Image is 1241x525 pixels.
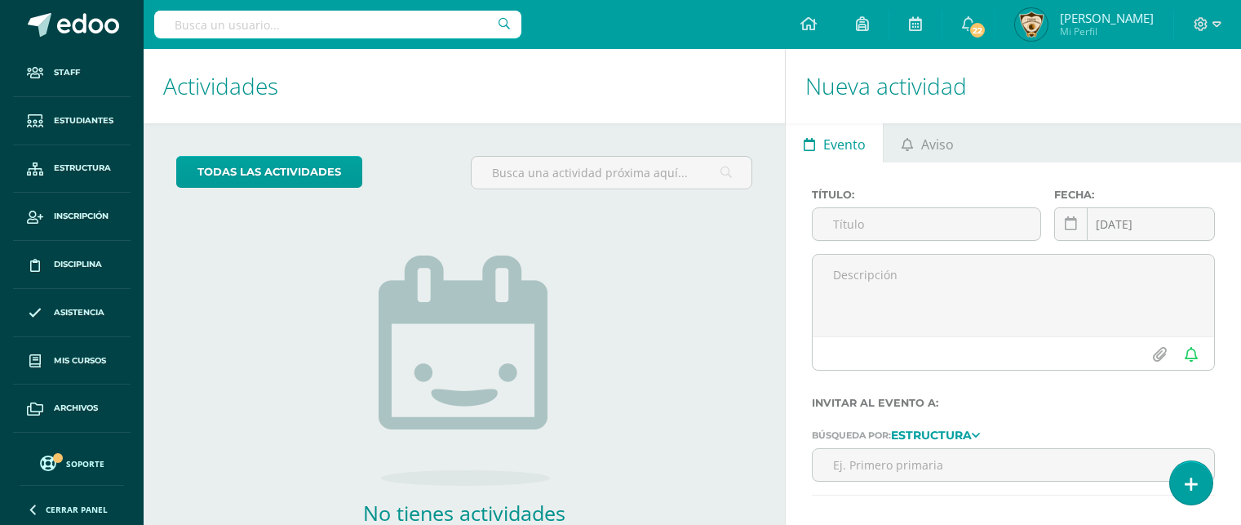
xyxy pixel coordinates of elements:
span: Búsqueda por: [812,429,891,441]
input: Busca una actividad próxima aquí... [472,157,751,189]
input: Ej. Primero primaria [813,449,1214,481]
span: Asistencia [54,306,104,319]
input: Título [813,208,1041,240]
a: todas las Actividades [176,156,362,188]
a: Inscripción [13,193,131,241]
a: Soporte [20,452,124,474]
a: Archivos [13,385,131,433]
a: Staff [13,49,131,97]
span: Disciplina [54,258,102,271]
span: Archivos [54,402,98,415]
label: Título: [812,189,1042,201]
a: Disciplina [13,241,131,289]
span: Cerrar panel [46,504,108,515]
span: Mis cursos [54,354,106,367]
span: Inscripción [54,210,109,223]
span: Staff [54,66,80,79]
a: Aviso [884,123,971,162]
img: no_activities.png [379,256,550,486]
a: Estructura [891,429,980,440]
a: Estructura [13,145,131,194]
h1: Nueva actividad [805,49,1221,123]
label: Invitar al evento a: [812,397,1215,409]
strong: Estructura [891,428,972,443]
input: Busca un usuario... [154,11,521,38]
a: Estudiantes [13,97,131,145]
span: Aviso [921,125,954,164]
span: Estudiantes [54,114,113,127]
img: 7c74505079bcc4778c69fb256aeee4a7.png [1015,8,1048,41]
span: Soporte [66,458,104,469]
span: [PERSON_NAME] [1060,10,1154,26]
span: Mi Perfil [1060,24,1154,38]
span: Estructura [54,162,111,175]
a: Evento [786,123,883,162]
a: Asistencia [13,289,131,337]
input: Fecha de entrega [1055,208,1214,240]
label: Fecha: [1054,189,1215,201]
a: Mis cursos [13,337,131,385]
h1: Actividades [163,49,765,123]
span: Evento [823,125,866,164]
span: 22 [968,21,986,39]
